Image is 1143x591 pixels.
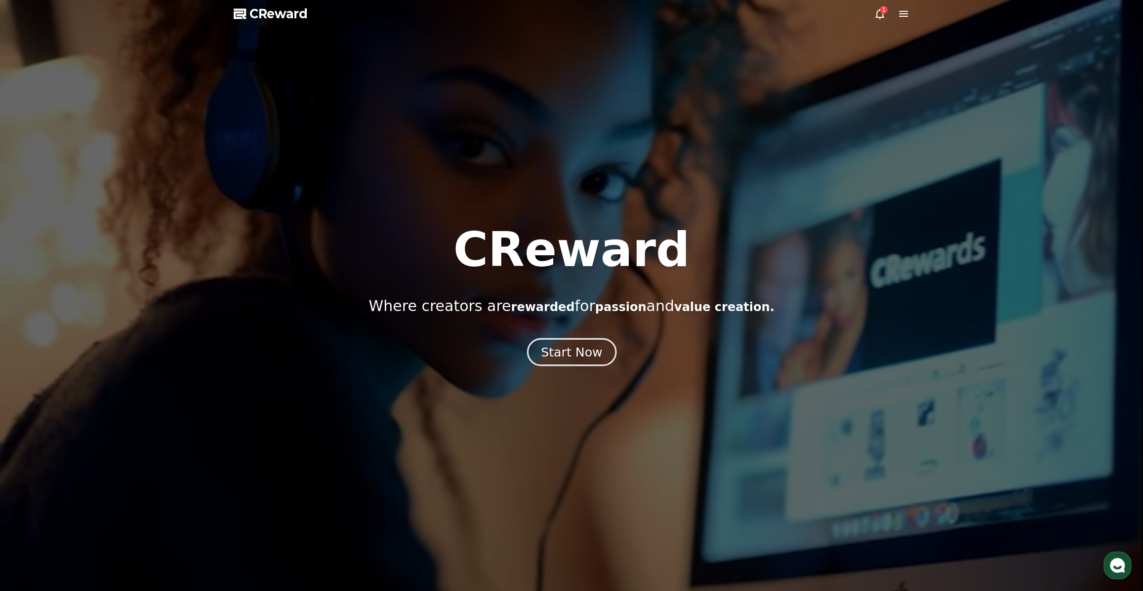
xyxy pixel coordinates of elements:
[368,297,774,315] p: Where creators are for and
[234,6,308,22] a: CReward
[127,313,190,338] a: Settings
[595,300,647,314] span: passion
[3,313,65,338] a: Home
[541,344,602,360] div: Start Now
[65,313,127,338] a: Messages
[529,349,614,358] a: Start Now
[511,300,574,314] span: rewarded
[249,6,308,22] span: CReward
[25,328,42,336] span: Home
[674,300,775,314] span: value creation.
[880,6,888,14] div: 1
[874,8,886,20] a: 1
[453,226,690,274] h1: CReward
[146,328,170,336] span: Settings
[82,328,111,336] span: Messages
[527,338,616,366] button: Start Now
